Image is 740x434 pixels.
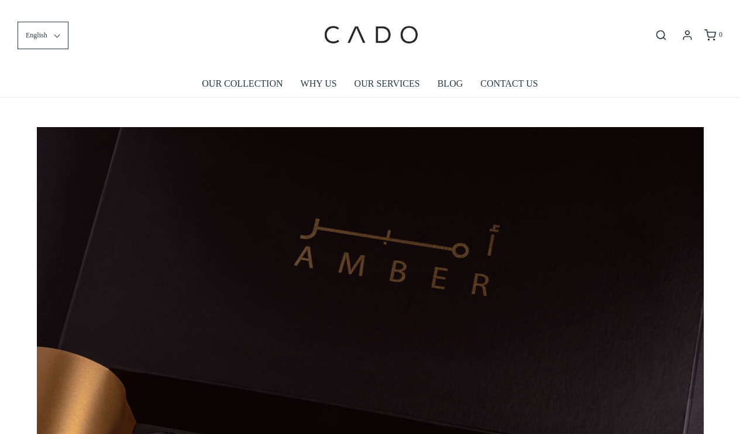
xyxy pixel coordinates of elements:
a: WHY US [301,70,337,97]
a: OUR SERVICES [354,70,420,97]
span: English [26,30,47,41]
img: cadogifting [321,9,420,61]
a: OUR COLLECTION [202,70,283,97]
a: CONTACT US [480,70,538,97]
button: Open search bar [650,29,672,42]
a: 0 [703,29,722,41]
a: BLOG [438,70,463,97]
span: 0 [719,30,722,39]
button: English [18,22,68,49]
